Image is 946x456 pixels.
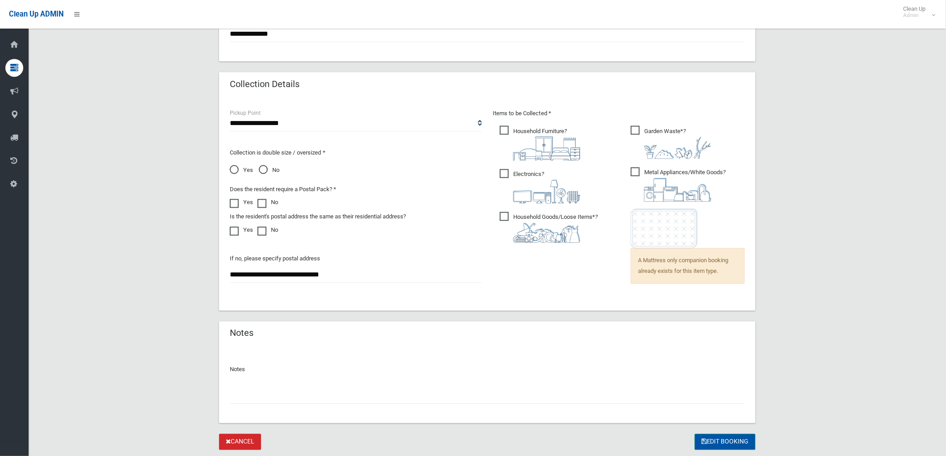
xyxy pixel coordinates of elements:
[899,5,935,19] span: Clean Up
[513,214,598,243] i: ?
[500,126,580,161] span: Household Furniture
[644,178,711,202] img: 36c1b0289cb1767239cdd3de9e694f19.png
[230,165,253,176] span: Yes
[9,10,63,18] span: Clean Up ADMIN
[500,169,580,204] span: Electronics
[258,225,278,236] label: No
[219,75,310,93] header: Collection Details
[644,137,711,159] img: 4fd8a5c772b2c999c83690221e5242e0.png
[219,325,264,342] header: Notes
[230,225,253,236] label: Yes
[631,248,745,284] span: A Mattress only companion booking already exists for this item type.
[230,212,406,222] label: Is the resident's postal address the same as their residential address?
[500,212,598,243] span: Household Goods/Loose Items*
[631,209,698,248] img: e7408bece873d2c1783593a074e5cb2f.png
[230,254,320,264] label: If no, please specify postal address
[631,126,711,159] span: Garden Waste*
[631,167,726,202] span: Metal Appliances/White Goods
[904,12,926,19] small: Admin
[644,169,726,202] i: ?
[230,364,745,375] p: Notes
[258,197,278,208] label: No
[513,180,580,204] img: 394712a680b73dbc3d2a6a3a7ffe5a07.png
[230,197,253,208] label: Yes
[695,434,756,451] button: Edit Booking
[513,171,580,204] i: ?
[513,137,580,161] img: aa9efdbe659d29b613fca23ba79d85cb.png
[513,223,580,243] img: b13cc3517677393f34c0a387616ef184.png
[230,184,336,195] label: Does the resident require a Postal Pack? *
[513,128,580,161] i: ?
[230,147,482,158] p: Collection is double size / oversized *
[219,434,261,451] a: Cancel
[493,108,745,119] p: Items to be Collected *
[644,128,711,159] i: ?
[259,165,279,176] span: No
